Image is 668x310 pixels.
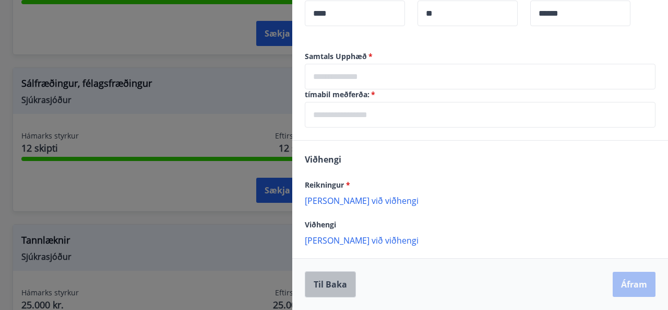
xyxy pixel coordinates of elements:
[305,51,655,62] label: Samtals Upphæð
[305,220,336,229] span: Viðhengi
[305,195,655,205] p: [PERSON_NAME] við viðhengi
[305,235,655,245] p: [PERSON_NAME] við viðhengi
[305,154,341,165] span: Viðhengi
[305,64,655,89] div: Samtals Upphæð
[305,102,655,128] div: tímabil meðferða:
[305,271,356,297] button: Til baka
[305,89,655,100] label: tímabil meðferða:
[305,180,350,190] span: Reikningur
